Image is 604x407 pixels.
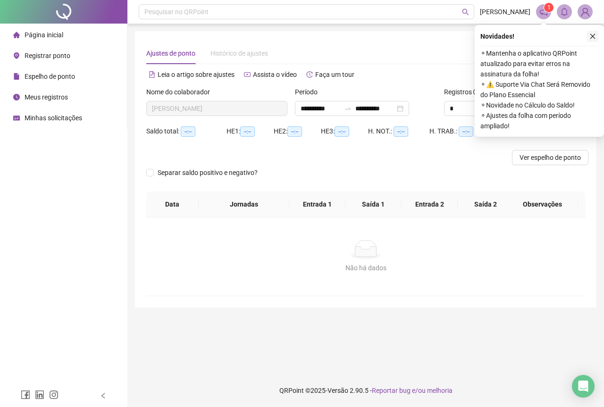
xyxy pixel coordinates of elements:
th: Observações [507,191,578,217]
span: Versão [327,387,348,394]
span: Separar saldo positivo e negativo? [154,167,261,178]
span: ⚬ Mantenha o aplicativo QRPoint atualizado para evitar erros na assinatura da folha! [480,48,598,79]
span: close [589,33,596,40]
span: Histórico de ajustes [210,50,268,57]
span: --:-- [335,126,349,137]
th: Saída 1 [345,191,402,217]
span: --:-- [240,126,255,137]
span: THAIS MONTANARI SANTOS [152,101,282,116]
span: Assista o vídeo [253,71,297,78]
div: HE 1: [226,126,274,137]
span: --:-- [287,126,302,137]
label: Nome do colaborador [146,87,216,97]
span: environment [13,52,20,59]
span: --:-- [394,126,408,137]
div: Não há dados [158,263,574,273]
span: youtube [244,71,251,78]
span: Observações [514,199,570,209]
span: Reportar bug e/ou melhoria [372,387,453,394]
label: Período [295,87,324,97]
div: Open Intercom Messenger [572,375,595,398]
span: Leia o artigo sobre ajustes [158,71,235,78]
span: bell [560,8,569,16]
span: instagram [49,390,59,399]
span: left [100,392,107,399]
span: file [13,73,20,80]
span: notification [539,8,548,16]
div: H. NOT.: [368,126,429,137]
span: clock-circle [13,94,20,100]
span: Ajustes de ponto [146,50,195,57]
img: 22078 [578,5,592,19]
span: facebook [21,390,30,399]
th: Data [146,191,199,217]
th: Saída 2 [458,191,514,217]
span: Novidades ! [480,31,514,42]
span: Faça um tour [315,71,354,78]
sup: 1 [544,3,554,12]
span: schedule [13,115,20,121]
span: 1 [547,4,551,11]
span: history [306,71,313,78]
span: --:-- [181,126,195,137]
div: HE 3: [321,126,368,137]
span: info-circle [473,89,480,95]
span: Página inicial [25,31,63,39]
span: swap-right [344,105,352,112]
span: search [462,8,469,16]
button: Ver espelho de ponto [512,150,588,165]
span: linkedin [35,390,44,399]
th: Jornadas [199,191,289,217]
span: [PERSON_NAME] [480,7,530,17]
span: Minhas solicitações [25,114,82,122]
span: Registrar ponto [25,52,70,59]
span: home [13,32,20,38]
span: to [344,105,352,112]
span: Meus registros [25,93,68,101]
footer: QRPoint © 2025 - 2.90.5 - [127,374,604,407]
span: Registros [444,87,480,97]
div: HE 2: [274,126,321,137]
span: file-text [149,71,155,78]
div: Saldo total: [146,126,226,137]
div: H. TRAB.: [429,126,495,137]
span: ⚬ ⚠️ Suporte Via Chat Será Removido do Plano Essencial [480,79,598,100]
th: Entrada 1 [289,191,345,217]
span: --:-- [459,126,473,137]
span: ⚬ Novidade no Cálculo do Saldo! [480,100,598,110]
th: Entrada 2 [402,191,458,217]
span: Ver espelho de ponto [520,152,581,163]
span: ⚬ Ajustes da folha com período ampliado! [480,110,598,131]
span: Espelho de ponto [25,73,75,80]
